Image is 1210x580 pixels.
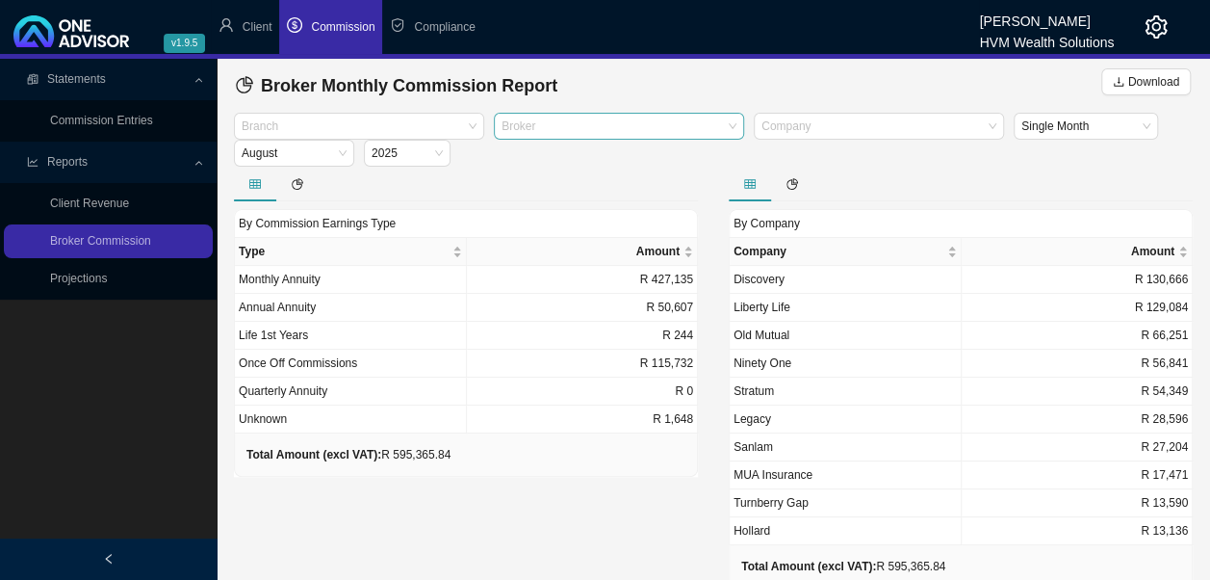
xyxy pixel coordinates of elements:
[965,242,1175,261] span: Amount
[741,557,945,576] div: R 595,365.84
[47,72,106,86] span: Statements
[962,378,1194,406] td: R 54,349
[962,489,1194,517] td: R 13,590
[962,266,1194,294] td: R 130,666
[261,76,557,95] span: Broker Monthly Commission Report
[249,178,261,190] span: table
[729,209,1193,237] div: By Company
[239,412,287,426] span: Unknown
[734,242,943,261] span: Company
[239,301,316,314] span: Annual Annuity
[239,384,327,398] span: Quarterly Annuity
[467,238,699,266] th: Amount
[730,238,962,266] th: Company
[13,15,129,47] img: 2df55531c6924b55f21c4cf5d4484680-logo-light.svg
[292,178,303,190] span: pie-chart
[372,141,443,166] span: 2025
[734,273,785,286] span: Discovery
[242,141,347,166] span: August
[734,524,770,538] span: Hollard
[467,322,699,350] td: R 244
[390,17,405,33] span: safety
[239,356,357,370] span: Once Off Commissions
[467,378,699,406] td: R 0
[414,20,475,34] span: Compliance
[50,234,151,248] a: Broker Commission
[239,329,308,342] span: Life 1st Years
[979,5,1114,26] div: [PERSON_NAME]
[962,322,1194,350] td: R 66,251
[1021,114,1150,139] span: Single Month
[741,560,876,573] b: Total Amount (excl VAT):
[27,156,39,168] span: line-chart
[311,20,374,34] span: Commission
[962,434,1194,461] td: R 27,204
[467,350,699,378] td: R 115,732
[734,329,789,342] span: Old Mutual
[164,34,205,53] span: v1.9.5
[1113,76,1124,88] span: download
[962,406,1194,434] td: R 28,596
[1128,72,1179,92] span: Download
[734,412,771,426] span: Legacy
[50,114,153,127] a: Commission Entries
[734,440,773,454] span: Sanlam
[246,448,381,461] b: Total Amount (excl VAT):
[50,272,107,285] a: Projections
[962,350,1194,378] td: R 56,841
[234,209,698,237] div: By Commission Earnings Type
[979,26,1114,47] div: HVM Wealth Solutions
[962,517,1194,545] td: R 13,136
[1145,15,1168,39] span: setting
[734,496,809,510] span: Turnberry Gap
[467,406,699,434] td: R 1,648
[103,553,115,565] span: left
[235,238,467,266] th: Type
[1101,68,1191,95] button: Download
[962,238,1194,266] th: Amount
[27,73,39,85] span: reconciliation
[467,266,699,294] td: R 427,135
[239,273,321,286] span: Monthly Annuity
[786,178,798,190] span: pie-chart
[471,242,681,261] span: Amount
[467,294,699,322] td: R 50,607
[236,76,253,93] span: pie-chart
[50,197,129,210] a: Client Revenue
[287,17,302,33] span: dollar
[744,178,756,190] span: table
[734,384,774,398] span: Stratum
[219,17,234,33] span: user
[734,301,790,314] span: Liberty Life
[239,242,449,261] span: Type
[243,20,272,34] span: Client
[962,294,1194,322] td: R 129,084
[962,461,1194,489] td: R 17,471
[734,356,791,370] span: Ninety One
[47,155,88,169] span: Reports
[246,445,451,464] div: R 595,365.84
[734,468,812,482] span: MUA Insurance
